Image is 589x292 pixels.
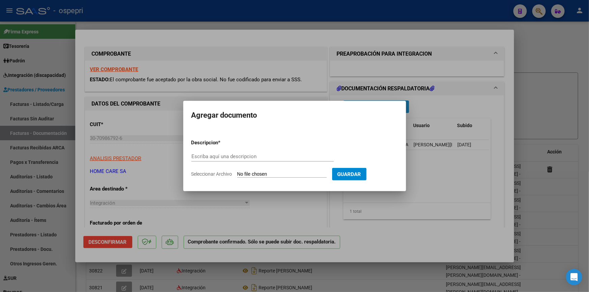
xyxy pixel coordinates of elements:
h2: Agregar documento [191,109,398,122]
span: Guardar [338,171,361,177]
button: Guardar [332,168,367,180]
span: Seleccionar Archivo [191,171,232,177]
div: Open Intercom Messenger [566,269,582,285]
p: Descripcion [191,139,253,147]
